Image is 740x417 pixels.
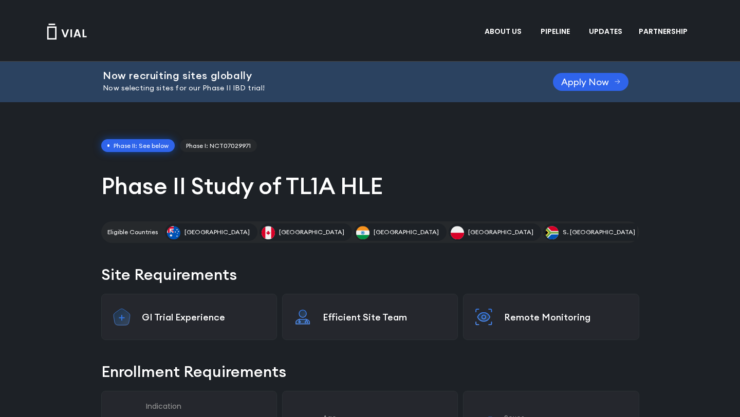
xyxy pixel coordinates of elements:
img: India [356,226,369,239]
span: [GEOGRAPHIC_DATA] [279,228,344,237]
a: Apply Now [553,73,628,91]
p: Now selecting sites for our Phase II IBD trial! [103,83,527,94]
a: PIPELINEMenu Toggle [532,23,580,41]
p: Efficient Site Team [323,311,447,323]
a: UPDATES [581,23,630,41]
h2: Eligible Countries [107,228,158,237]
img: Vial Logo [46,24,87,40]
h2: Site Requirements [101,263,639,286]
p: GI Trial Experience [142,311,266,323]
img: Poland [451,226,464,239]
p: Remote Monitoring [504,311,628,323]
h2: Now recruiting sites globally [103,70,527,81]
h1: Phase II Study of TL1A HLE [101,171,639,201]
a: Phase I: NCT07029971 [180,139,257,153]
a: ABOUT USMenu Toggle [476,23,532,41]
span: S. [GEOGRAPHIC_DATA] [563,228,635,237]
h3: Indication [146,402,266,411]
span: [GEOGRAPHIC_DATA] [184,228,250,237]
h2: Enrollment Requirements [101,361,639,383]
img: S. Africa [545,226,559,239]
img: Canada [262,226,275,239]
a: PARTNERSHIPMenu Toggle [631,23,698,41]
span: [GEOGRAPHIC_DATA] [374,228,439,237]
img: Australia [167,226,180,239]
span: Phase II: See below [101,139,175,153]
span: [GEOGRAPHIC_DATA] [468,228,533,237]
span: Apply Now [561,78,609,86]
